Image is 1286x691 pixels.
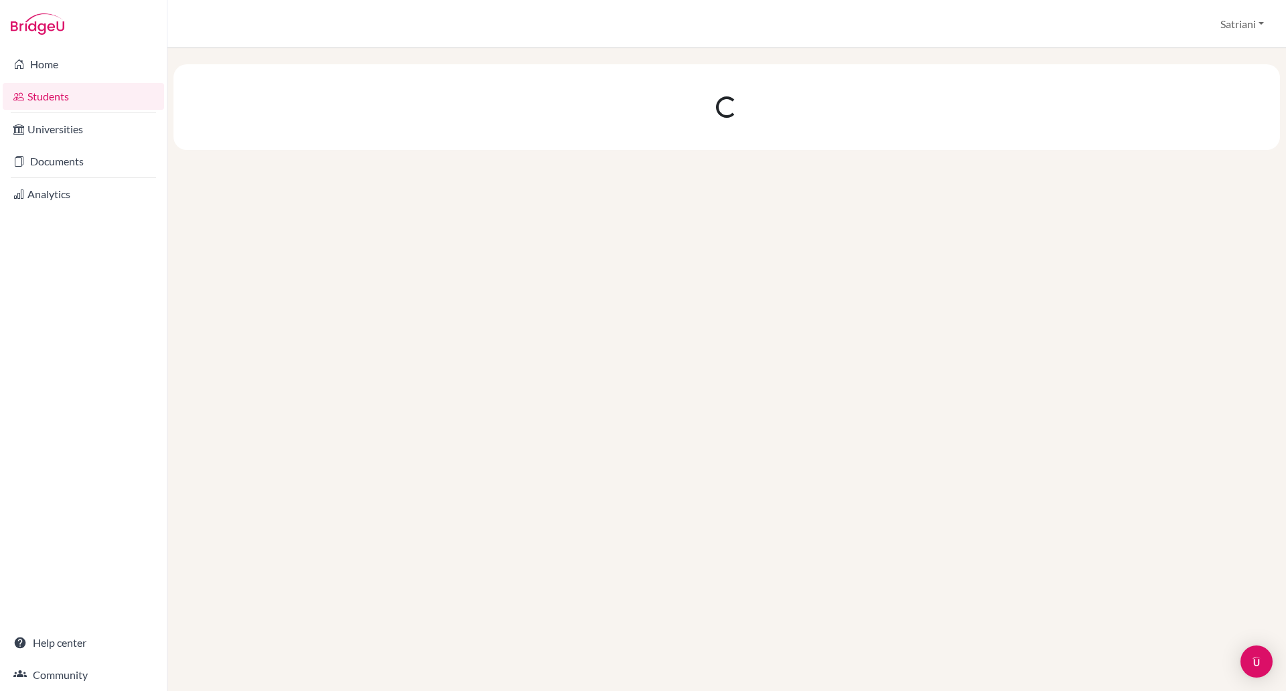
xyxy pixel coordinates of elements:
a: Universities [3,116,164,143]
a: Help center [3,629,164,656]
a: Analytics [3,181,164,208]
img: Bridge-U [11,13,64,35]
button: Satriani [1214,11,1270,37]
a: Home [3,51,164,78]
a: Community [3,662,164,688]
a: Students [3,83,164,110]
a: Documents [3,148,164,175]
div: Open Intercom Messenger [1240,645,1273,678]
